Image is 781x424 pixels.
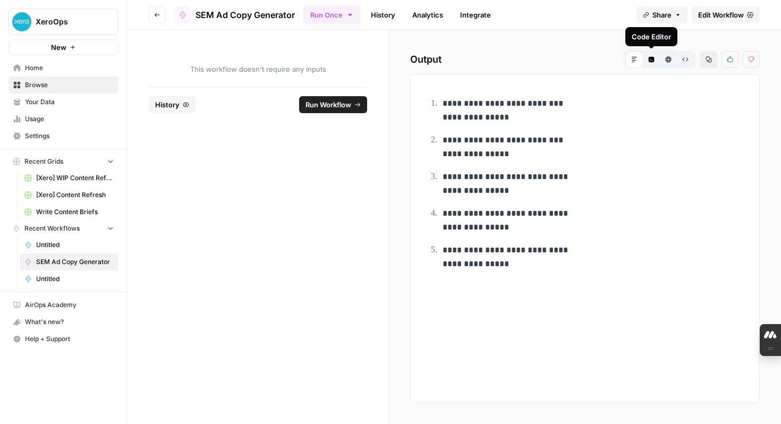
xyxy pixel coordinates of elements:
[410,51,760,68] h2: Output
[9,39,118,55] button: New
[20,169,118,186] a: [Xero] WIP Content Refresh
[9,60,118,77] a: Home
[636,6,687,23] button: Share
[25,80,114,90] span: Browse
[406,6,449,23] a: Analytics
[632,31,671,42] div: Code Editor
[692,6,760,23] a: Edit Workflow
[174,6,295,23] a: SEM Ad Copy Generator
[652,10,672,20] span: Share
[149,64,367,74] span: This workflow doesn't require any inputs
[36,190,114,200] span: [Xero] Content Refresh
[24,157,63,166] span: Recent Grids
[9,154,118,169] button: Recent Grids
[25,131,114,141] span: Settings
[9,330,118,347] button: Help + Support
[454,6,497,23] a: Integrate
[9,221,118,236] button: Recent Workflows
[9,313,118,330] button: What's new?
[9,9,118,35] button: Workspace: XeroOps
[36,173,114,183] span: [Xero] WIP Content Refresh
[12,12,31,31] img: XeroOps Logo
[9,128,118,145] a: Settings
[9,94,118,111] a: Your Data
[36,207,114,217] span: Write Content Briefs
[25,300,114,310] span: AirOps Academy
[305,99,351,110] span: Run Workflow
[24,224,80,233] span: Recent Workflows
[20,253,118,270] a: SEM Ad Copy Generator
[698,10,744,20] span: Edit Workflow
[20,203,118,221] a: Write Content Briefs
[25,97,114,107] span: Your Data
[9,296,118,313] a: AirOps Academy
[9,77,118,94] a: Browse
[36,240,114,250] span: Untitled
[9,111,118,128] a: Usage
[36,16,100,27] span: XeroOps
[20,270,118,287] a: Untitled
[196,9,295,21] span: SEM Ad Copy Generator
[9,314,118,330] div: What's new?
[51,42,66,53] span: New
[155,99,180,110] span: History
[20,186,118,203] a: [Xero] Content Refresh
[20,236,118,253] a: Untitled
[25,63,114,73] span: Home
[36,257,114,267] span: SEM Ad Copy Generator
[36,274,114,284] span: Untitled
[25,334,114,344] span: Help + Support
[299,96,367,113] button: Run Workflow
[149,96,196,113] button: History
[25,114,114,124] span: Usage
[364,6,402,23] a: History
[303,6,360,24] button: Run Once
